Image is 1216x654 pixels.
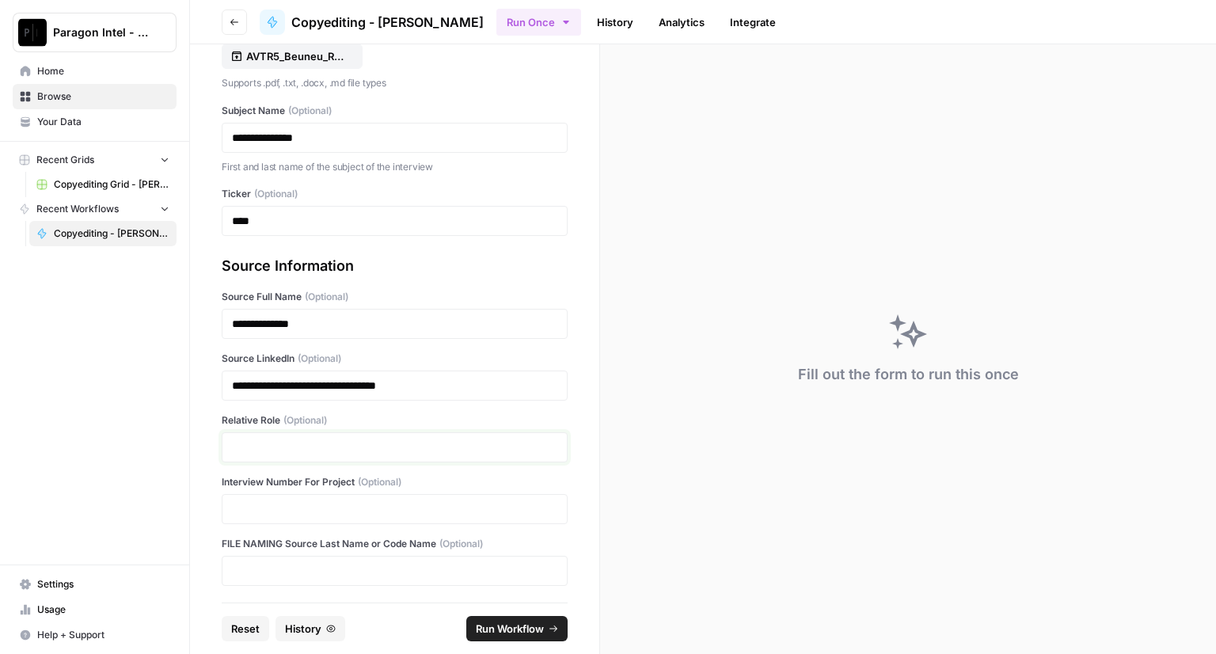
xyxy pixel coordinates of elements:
button: Run Workflow [466,616,568,641]
a: Settings [13,572,177,597]
span: Browse [37,89,169,104]
span: Paragon Intel - Copyediting [53,25,149,40]
span: Copyediting - [PERSON_NAME] [54,226,169,241]
span: Run Workflow [476,621,544,637]
label: Subject Name [222,104,568,118]
button: Workspace: Paragon Intel - Copyediting [13,13,177,52]
button: Help + Support [13,622,177,648]
span: (Optional) [254,187,298,201]
p: First and last name of the subject of the interview [222,159,568,175]
a: Home [13,59,177,84]
span: Recent Workflows [36,202,119,216]
a: Copyediting Grid - [PERSON_NAME] [29,172,177,197]
button: AVTR5_Beuneu_Raw Transcript.docx [222,44,363,69]
div: Fill out the form to run this once [798,363,1019,386]
div: Source Information [222,255,568,277]
p: AVTR5_Beuneu_Raw Transcript.docx [246,48,348,64]
span: (Optional) [305,290,348,304]
span: Usage [37,603,169,617]
span: Recent Grids [36,153,94,167]
button: Recent Workflows [13,197,177,221]
span: Your Data [37,115,169,129]
label: Relative Role [222,413,568,428]
span: (Optional) [358,475,401,489]
a: Your Data [13,109,177,135]
button: History [275,616,345,641]
span: Reset [231,621,260,637]
span: (Optional) [298,352,341,366]
label: FILE NAMING Source Last Name or Code Name [222,537,568,551]
button: Reset [222,616,269,641]
span: (Optional) [288,104,332,118]
span: Copyediting - [PERSON_NAME] [291,13,484,32]
a: Copyediting - [PERSON_NAME] [260,10,484,35]
span: Home [37,64,169,78]
span: Settings [37,577,169,591]
label: Source Full Name [222,290,568,304]
label: Source LinkedIn [222,352,568,366]
span: Help + Support [37,628,169,642]
a: Browse [13,84,177,109]
label: Ticker [222,187,568,201]
label: Interview Number For Project [222,475,568,489]
span: (Optional) [439,537,483,551]
a: Copyediting - [PERSON_NAME] [29,221,177,246]
a: Analytics [649,10,714,35]
span: History [285,621,321,637]
a: Integrate [720,10,785,35]
span: (Optional) [283,413,327,428]
button: Run Once [496,9,581,36]
button: Recent Grids [13,148,177,172]
p: Supports .pdf, .txt, .docx, .md file types [222,75,568,91]
span: Copyediting Grid - [PERSON_NAME] [54,177,169,192]
img: Paragon Intel - Copyediting Logo [18,18,47,47]
a: Usage [13,597,177,622]
a: History [587,10,643,35]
